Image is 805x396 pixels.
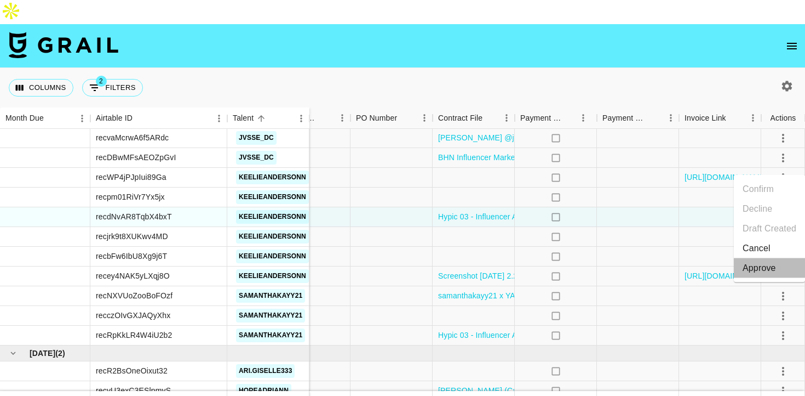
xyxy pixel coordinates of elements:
div: recjrk9t8XUKwv4MD [96,231,168,242]
button: Select columns [9,79,73,97]
div: recbFw6IbU8Xg9j6T [96,251,167,262]
div: recvaMcrwA6f5ARdc [96,132,169,143]
a: samanthakayy21 [236,309,305,323]
div: Airtable ID [90,108,227,129]
button: Menu [498,110,515,126]
a: samanthakayy21 [236,289,305,303]
li: Cancel [734,239,805,258]
button: Menu [745,110,761,126]
div: recvU3exC3ESlpmyS [96,385,171,396]
div: recczOIvGXJAQyXhx [96,310,170,321]
a: keelieandersonn [236,230,309,244]
div: recdNvAR8TqbX4bxT [96,211,172,222]
div: PO Number [356,108,397,129]
div: recNXVUoZooBoFOzf [96,290,173,301]
div: recey4NAK5yLXqj8O [96,270,170,281]
button: Menu [74,110,90,127]
div: Talent [227,108,309,129]
button: select merge strategy [774,362,792,381]
a: samanthakayy21 [236,329,305,342]
div: Actions [761,108,805,129]
a: keelieandersonn [236,269,309,283]
button: Sort [482,110,498,126]
a: Screenshot [DATE] 2.20.37 PM.png [438,270,561,281]
button: Sort [133,111,148,126]
button: Menu [575,110,591,126]
a: keelieandersonn [236,171,309,184]
div: recR2BsOneOixut32 [96,365,168,376]
span: [DATE] [30,348,55,359]
a: Hypic 03 - Influencer Agreement (@samanthakayy21).pdf [438,330,638,341]
a: Hypic 03 - Influencer Agreement (@keelieandersonn) (1).pdf [438,211,648,222]
div: recRpKkLR4W4iU2b2 [96,330,173,341]
button: Menu [334,110,350,126]
div: Payment Sent [515,108,597,129]
button: Sort [44,111,59,126]
div: recWP4jPJpIui89Ga [96,172,166,183]
div: Payment Sent Date [602,108,647,129]
button: Sort [563,110,578,126]
a: [URL][DOMAIN_NAME] [685,172,767,183]
div: Airtable ID [96,108,133,129]
button: Sort [397,110,412,126]
button: open drawer [781,35,803,57]
button: Menu [293,110,309,127]
button: Show filters [82,79,143,97]
button: hide children [5,346,21,361]
a: [URL][DOMAIN_NAME] [685,270,767,281]
button: Menu [211,110,227,127]
div: Approve [743,262,776,275]
a: jvsse_dc [236,131,277,145]
div: recpm01RiVr7Yx5jx [96,191,165,202]
button: Menu [416,110,433,126]
div: Month Due [5,108,44,129]
a: keelieandersonn [236,210,309,224]
button: select merge strategy [774,168,792,187]
div: Contract File [433,108,515,129]
a: ari.giselle333 [236,364,295,378]
span: 2 [96,76,107,87]
a: keelieandersonn [236,190,309,204]
div: Contract File [438,108,482,129]
a: [PERSON_NAME] (Campaign 2) MOA - [GEOGRAPHIC_DATA] Fully Signed.pdf [438,385,718,396]
a: [PERSON_NAME] @jvsse_dc MOA - Haven (1) (1).pdf [438,132,629,143]
img: Grail Talent [9,32,118,58]
div: Actions [771,108,796,129]
span: ( 2 ) [55,348,65,359]
div: Payment Sent [520,108,563,129]
div: Talent [233,108,254,129]
button: select merge strategy [774,149,792,167]
div: recDBwMFsAEOZpGvI [96,152,176,163]
a: jvsse_dc [236,151,277,165]
div: Invoice Link [685,108,726,129]
button: Sort [254,111,269,126]
div: Special Booking Type [268,108,350,129]
button: Sort [647,110,663,126]
button: select merge strategy [774,287,792,306]
a: BHN Influencer Marketing Agreement - @jvsse_dc.docx (1) (1).pdf [438,152,669,163]
button: select merge strategy [774,326,792,345]
a: samanthakayy21 x YAP FREELY (1).pdf [438,290,577,301]
div: Payment Sent Date [597,108,679,129]
button: select merge strategy [774,307,792,325]
button: Sort [319,110,334,126]
a: keelieandersonn [236,250,309,263]
button: Sort [726,110,741,126]
div: Invoice Link [679,108,761,129]
div: PO Number [350,108,433,129]
button: select merge strategy [774,129,792,148]
button: Menu [663,110,679,126]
